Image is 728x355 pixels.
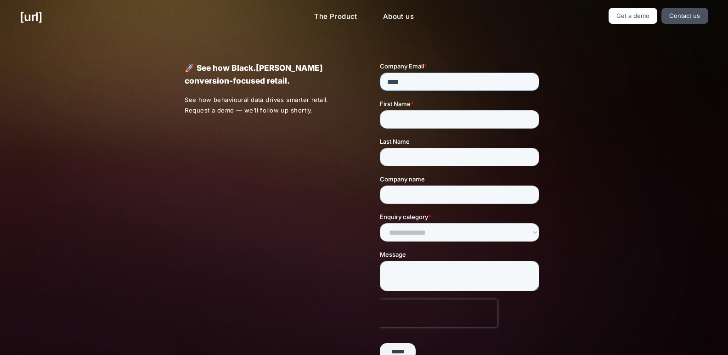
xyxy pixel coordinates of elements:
p: See how behavioural data drives smarter retail. Request a demo — we’ll follow up shortly. [185,95,348,116]
a: [URL] [20,8,42,26]
p: 🚀 See how Black.[PERSON_NAME] conversion-focused retail. [185,62,348,87]
a: About us [376,8,421,26]
a: Get a demo [609,8,658,24]
a: The Product [307,8,365,26]
a: Contact us [661,8,708,24]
